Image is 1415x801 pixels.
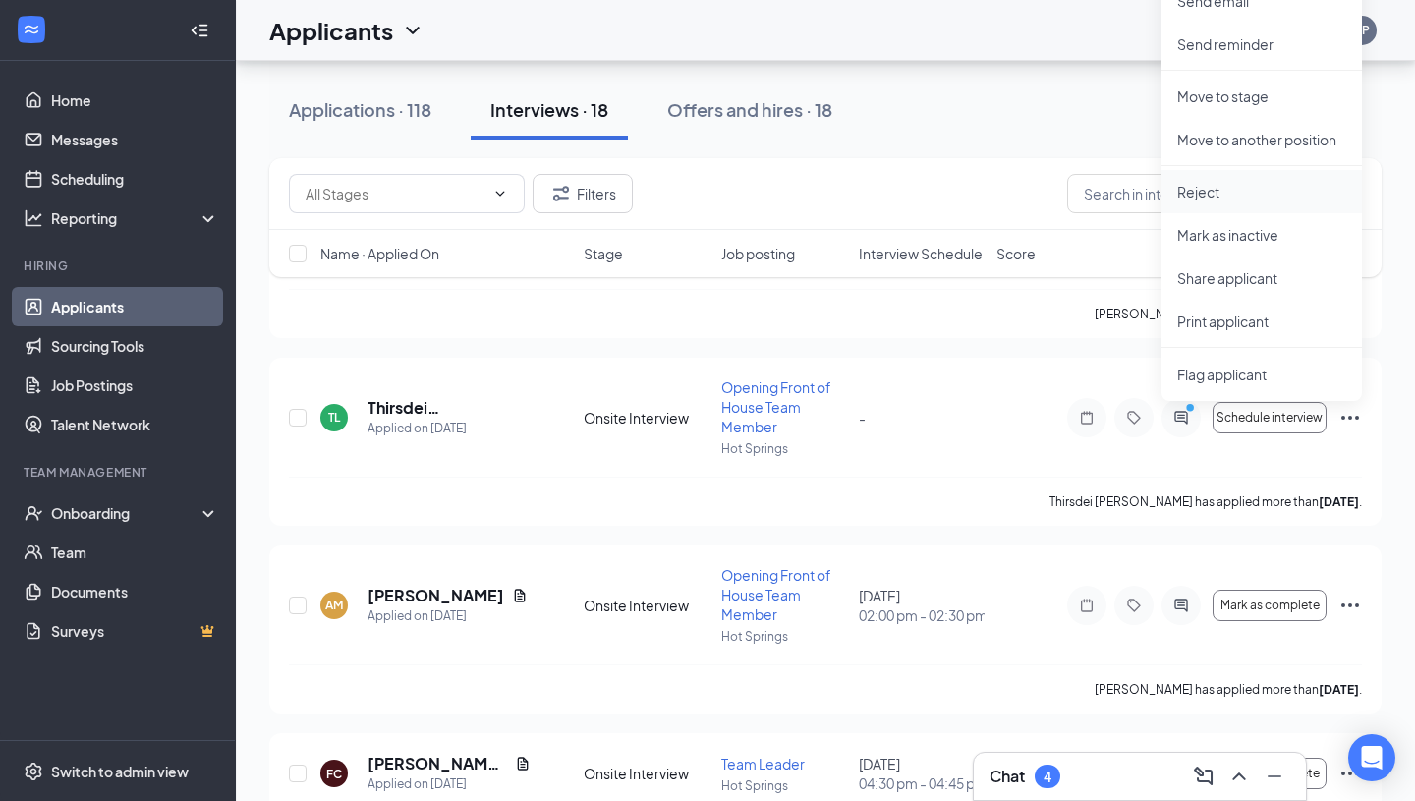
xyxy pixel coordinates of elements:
[1075,410,1099,426] svg: Note
[368,774,531,794] div: Applied on [DATE]
[1217,411,1323,425] span: Schedule interview
[368,419,531,438] div: Applied on [DATE]
[1044,769,1051,785] div: 4
[269,14,393,47] h1: Applicants
[190,21,209,40] svg: Collapse
[51,159,219,199] a: Scheduling
[51,326,219,366] a: Sourcing Tools
[51,572,219,611] a: Documents
[1319,494,1359,509] b: [DATE]
[51,208,220,228] div: Reporting
[1319,682,1359,697] b: [DATE]
[1122,410,1146,426] svg: Tag
[368,753,507,774] h5: [PERSON_NAME] [PERSON_NAME]
[51,533,219,572] a: Team
[24,762,43,781] svg: Settings
[515,756,531,772] svg: Document
[368,585,504,606] h5: [PERSON_NAME]
[1338,594,1362,617] svg: Ellipses
[51,503,202,523] div: Onboarding
[1067,174,1362,213] input: Search in interviews
[721,244,795,263] span: Job posting
[533,174,633,213] button: Filter Filters
[51,405,219,444] a: Talent Network
[859,586,985,625] div: [DATE]
[1049,493,1362,510] p: Thirsdei [PERSON_NAME] has applied more than .
[584,764,709,783] div: Onsite Interview
[492,186,508,201] svg: ChevronDown
[1354,22,1370,38] div: KP
[51,120,219,159] a: Messages
[584,596,709,615] div: Onsite Interview
[584,244,623,263] span: Stage
[24,257,215,274] div: Hiring
[1169,598,1193,613] svg: ActiveChat
[51,611,219,651] a: SurveysCrown
[51,366,219,405] a: Job Postings
[1259,761,1290,792] button: Minimize
[368,397,531,419] h5: Thirsdei [PERSON_NAME]
[859,409,866,427] span: -
[1188,761,1219,792] button: ComposeMessage
[51,762,189,781] div: Switch to admin view
[1263,765,1286,788] svg: Minimize
[721,628,847,645] p: Hot Springs
[24,464,215,481] div: Team Management
[1213,590,1327,621] button: Mark as complete
[1169,410,1193,426] svg: ActiveChat
[1122,598,1146,613] svg: Tag
[24,208,43,228] svg: Analysis
[721,566,831,623] span: Opening Front of House Team Member
[1181,402,1205,418] svg: PrimaryDot
[1192,765,1216,788] svg: ComposeMessage
[401,19,424,42] svg: ChevronDown
[328,409,340,426] div: TL
[990,766,1025,787] h3: Chat
[1338,762,1362,785] svg: Ellipses
[326,766,342,782] div: FC
[512,588,528,603] svg: Document
[859,754,985,793] div: [DATE]
[721,378,831,435] span: Opening Front of House Team Member
[667,97,832,122] div: Offers and hires · 18
[490,97,608,122] div: Interviews · 18
[1213,402,1327,433] button: Schedule interview
[1348,734,1395,781] div: Open Intercom Messenger
[859,605,985,625] span: 02:00 pm - 02:30 pm
[996,244,1036,263] span: Score
[51,81,219,120] a: Home
[721,777,847,794] p: Hot Springs
[306,183,484,204] input: All Stages
[22,20,41,39] svg: WorkstreamLogo
[320,244,439,263] span: Name · Applied On
[325,597,343,613] div: AM
[1095,681,1362,698] p: [PERSON_NAME] has applied more than .
[1338,406,1362,429] svg: Ellipses
[1220,599,1320,612] span: Mark as complete
[859,773,985,793] span: 04:30 pm - 04:45 pm
[549,182,573,205] svg: Filter
[859,244,983,263] span: Interview Schedule
[1227,765,1251,788] svg: ChevronUp
[1223,761,1255,792] button: ChevronUp
[24,503,43,523] svg: UserCheck
[289,97,431,122] div: Applications · 118
[721,755,805,772] span: Team Leader
[584,408,709,428] div: Onsite Interview
[1075,598,1099,613] svg: Note
[1095,306,1362,322] p: [PERSON_NAME] has applied more than .
[368,606,528,626] div: Applied on [DATE]
[51,287,219,326] a: Applicants
[721,440,847,457] p: Hot Springs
